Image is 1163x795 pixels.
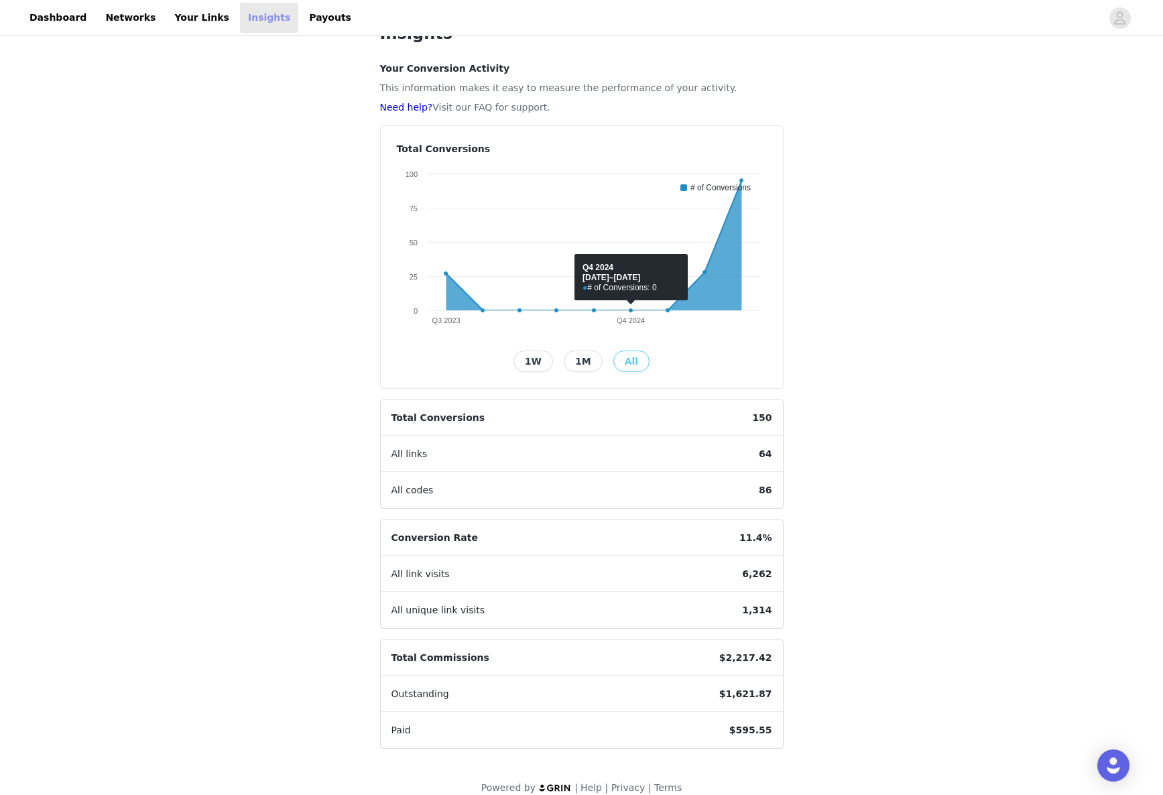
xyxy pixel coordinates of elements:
[432,316,460,324] text: Q3 2023
[748,436,782,472] span: 64
[166,3,237,33] a: Your Links
[397,142,767,156] h4: Total Conversions
[409,239,417,247] text: 50
[413,307,417,315] text: 0
[729,520,783,556] span: 11.4%
[381,436,438,472] span: All links
[613,351,650,372] button: All
[381,556,461,592] span: All link visits
[380,62,784,76] h4: Your Conversion Activity
[538,784,572,792] img: logo
[580,782,602,793] a: Help
[380,102,433,113] a: Need help?
[381,713,422,748] span: Paid
[301,3,359,33] a: Payouts
[654,782,682,793] a: Terms
[731,593,782,628] span: 1,314
[21,3,95,33] a: Dashboard
[409,273,417,281] text: 25
[381,473,444,508] span: All codes
[611,782,646,793] a: Privacy
[719,713,783,748] span: $595.55
[381,520,489,556] span: Conversion Rate
[381,640,500,676] span: Total Commissions
[709,676,783,712] span: $1,621.87
[97,3,164,33] a: Networks
[381,676,460,712] span: Outstanding
[690,183,751,192] text: # of Conversions
[380,101,784,115] p: Visit our FAQ for support.
[409,204,417,212] text: 75
[741,400,782,436] span: 150
[381,593,496,628] span: All unique link visits
[748,473,782,508] span: 86
[1097,749,1129,782] div: Open Intercom Messenger
[380,81,784,95] p: This information makes it easy to measure the performance of your activity.
[513,351,553,372] button: 1W
[617,316,645,324] text: Q4 2024
[1113,7,1126,29] div: avatar
[574,782,578,793] span: |
[605,782,608,793] span: |
[381,400,496,436] span: Total Conversions
[648,782,652,793] span: |
[709,640,783,676] span: $2,217.42
[240,3,298,33] a: Insights
[405,170,417,178] text: 100
[564,351,603,372] button: 1M
[731,556,782,592] span: 6,262
[481,782,536,793] span: Powered by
